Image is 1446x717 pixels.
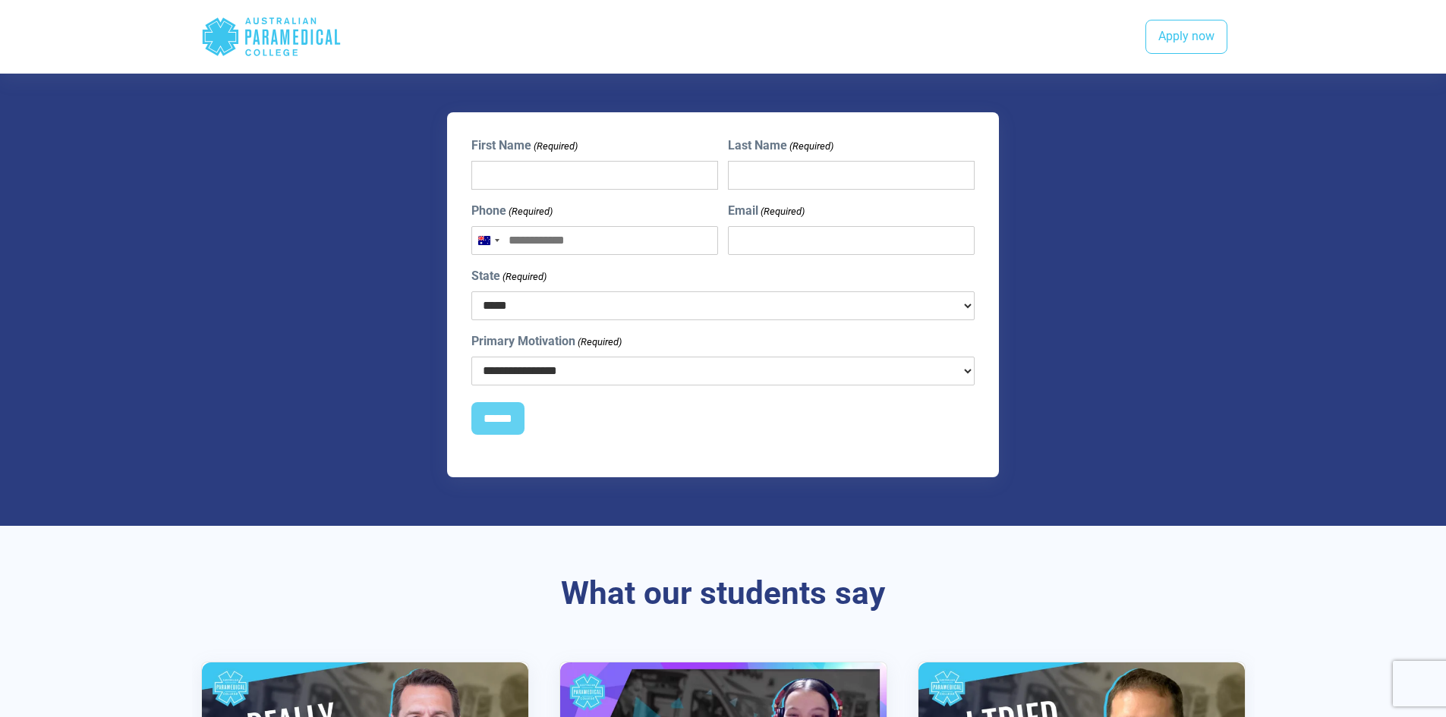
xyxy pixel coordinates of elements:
[471,202,553,220] label: Phone
[789,139,834,154] span: (Required)
[279,574,1167,613] h3: What our students say
[532,139,578,154] span: (Required)
[728,137,833,155] label: Last Name
[201,12,342,61] div: Australian Paramedical College
[1145,20,1227,55] a: Apply now
[471,332,622,351] label: Primary Motivation
[728,202,805,220] label: Email
[507,204,553,219] span: (Required)
[471,137,578,155] label: First Name
[576,335,622,350] span: (Required)
[501,269,547,285] span: (Required)
[472,227,504,254] button: Selected country
[471,267,547,285] label: State
[760,204,805,219] span: (Required)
